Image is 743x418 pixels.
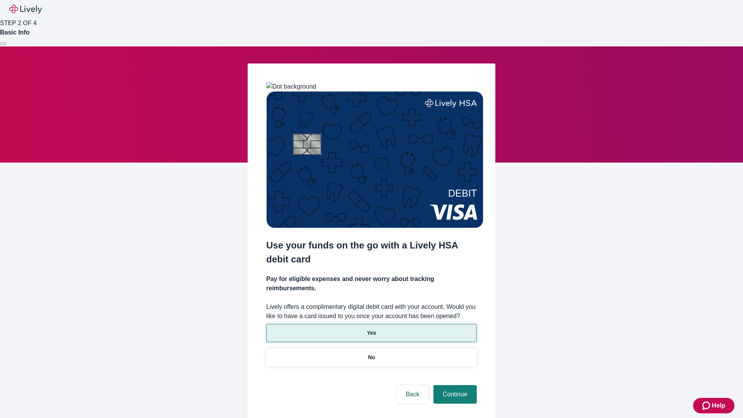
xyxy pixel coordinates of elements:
[9,5,42,14] img: Lively
[266,324,477,342] button: Yes
[367,329,376,337] p: Yes
[266,274,477,293] h4: Pay for eligible expenses and never worry about tracking reimbursements.
[433,385,477,404] button: Continue
[266,238,477,266] h2: Use your funds on the go with a Lively HSA debit card
[266,82,316,91] img: Dot background
[693,398,734,413] button: Zendesk support iconHelp
[266,91,483,228] img: Debit card
[702,401,712,410] svg: Zendesk support icon
[368,353,375,361] p: No
[266,348,477,367] button: No
[396,385,429,404] button: Back
[712,401,725,410] span: Help
[266,302,477,321] label: Lively offers a complimentary digital debit card with your account. Would you like to have a card...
